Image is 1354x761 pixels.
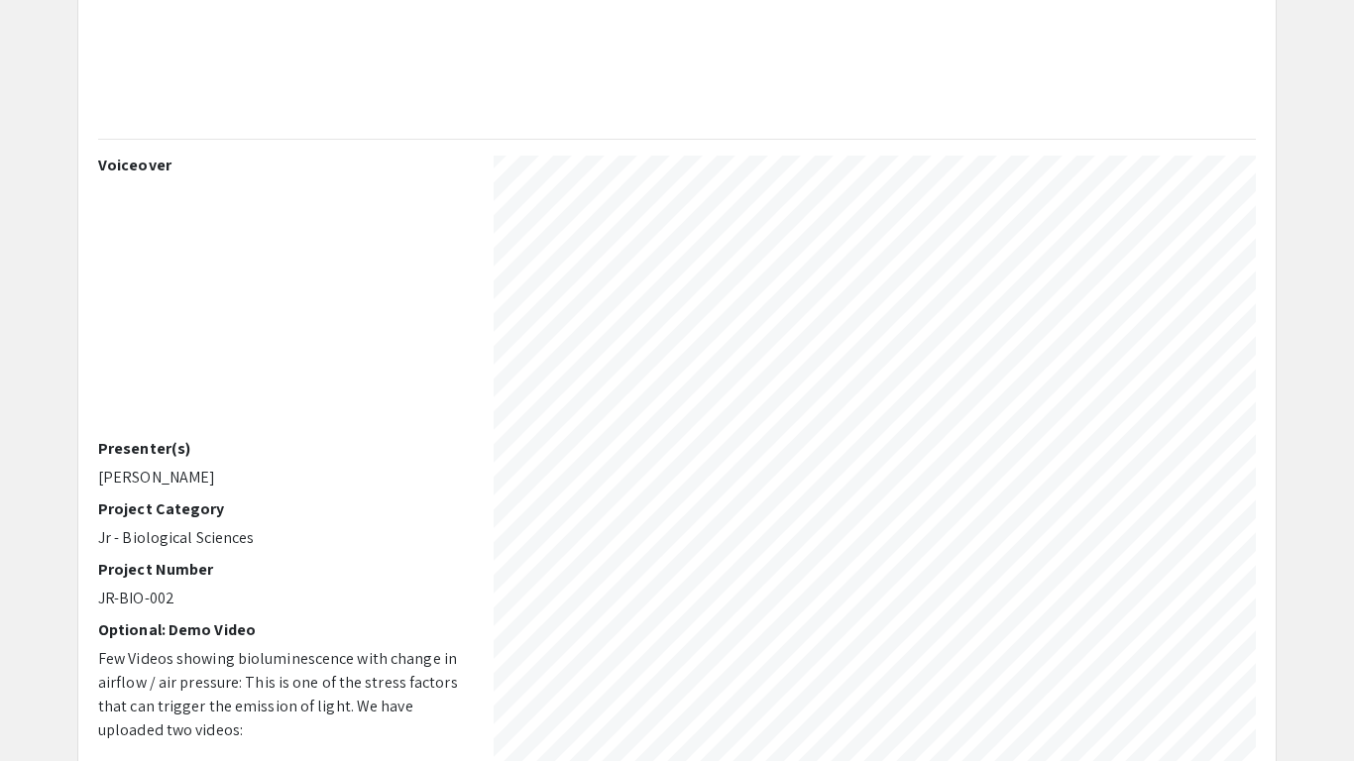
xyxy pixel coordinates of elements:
[98,587,464,610] p: JR-BIO-002
[98,182,464,439] iframe: Bioluminescence In Pyrocystis Fusiformis
[98,620,464,639] h2: Optional: Demo Video
[98,560,464,579] h2: Project Number
[98,466,464,489] p: [PERSON_NAME]
[98,499,464,518] h2: Project Category
[98,647,464,742] p: Few Videos showing bioluminescence with c
[98,439,464,458] h2: Presenter(s)
[15,672,84,746] iframe: Chat
[98,526,464,550] p: Jr - Biological Sciences
[98,156,464,174] h2: Voiceover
